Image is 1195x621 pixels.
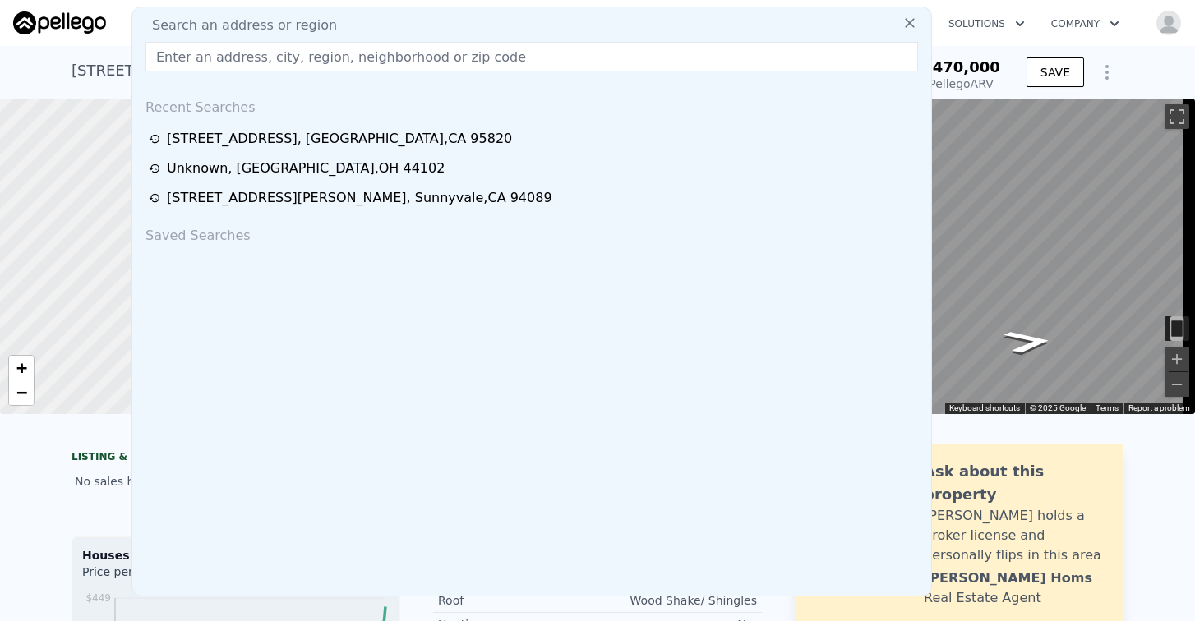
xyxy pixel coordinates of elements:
[139,85,925,124] div: Recent Searches
[924,506,1107,565] div: [PERSON_NAME] holds a broker license and personally flips in this area
[145,42,918,71] input: Enter an address, city, region, neighborhood or zip code
[82,547,390,563] div: Houses Median Sale
[149,129,920,149] a: [STREET_ADDRESS], [GEOGRAPHIC_DATA],CA 95820
[72,59,465,82] div: [STREET_ADDRESS] , [GEOGRAPHIC_DATA] , CA 95820
[1165,347,1189,371] button: Zoom in
[1156,10,1182,36] img: avatar
[149,159,920,178] a: Unknown, [GEOGRAPHIC_DATA],OH 44102
[1030,403,1086,412] span: © 2025 Google
[1027,57,1084,87] button: SAVE
[752,99,1195,414] div: Street View
[922,58,1000,76] span: $470,000
[167,129,512,149] div: [STREET_ADDRESS] , [GEOGRAPHIC_DATA] , CA 95820
[1096,403,1119,412] a: Terms
[1165,104,1189,129] button: Toggle fullscreen view
[438,592,597,609] div: Roof
[1165,372,1189,397] button: Zoom out
[984,324,1073,359] path: Go East, 21st Ave
[16,382,27,402] span: −
[949,402,1020,414] button: Keyboard shortcuts
[85,592,111,604] tspan: $449
[752,99,1195,414] div: Map
[139,16,337,35] span: Search an address or region
[82,563,236,590] div: Price per Square Foot
[935,9,1038,39] button: Solutions
[1165,316,1189,341] button: Toggle motion tracking
[13,11,106,34] img: Pellego
[9,356,34,380] a: Zoom in
[924,588,1041,608] div: Real Estate Agent
[922,76,1000,92] div: Pellego ARV
[139,213,925,252] div: Saved Searches
[1128,403,1190,412] a: Report a problem
[924,460,1107,506] div: Ask about this property
[167,159,445,178] div: Unknown , [GEOGRAPHIC_DATA] , OH 44102
[924,568,1092,588] div: [PERSON_NAME] Homs
[72,467,400,496] div: No sales history record for this property.
[167,188,552,208] div: [STREET_ADDRESS][PERSON_NAME] , Sunnyvale , CA 94089
[16,357,27,378] span: +
[72,450,400,467] div: LISTING & SALE HISTORY
[1038,9,1133,39] button: Company
[1091,56,1123,89] button: Show Options
[597,592,757,609] div: Wood Shake/ Shingles
[149,188,920,208] a: [STREET_ADDRESS][PERSON_NAME], Sunnyvale,CA 94089
[9,380,34,405] a: Zoom out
